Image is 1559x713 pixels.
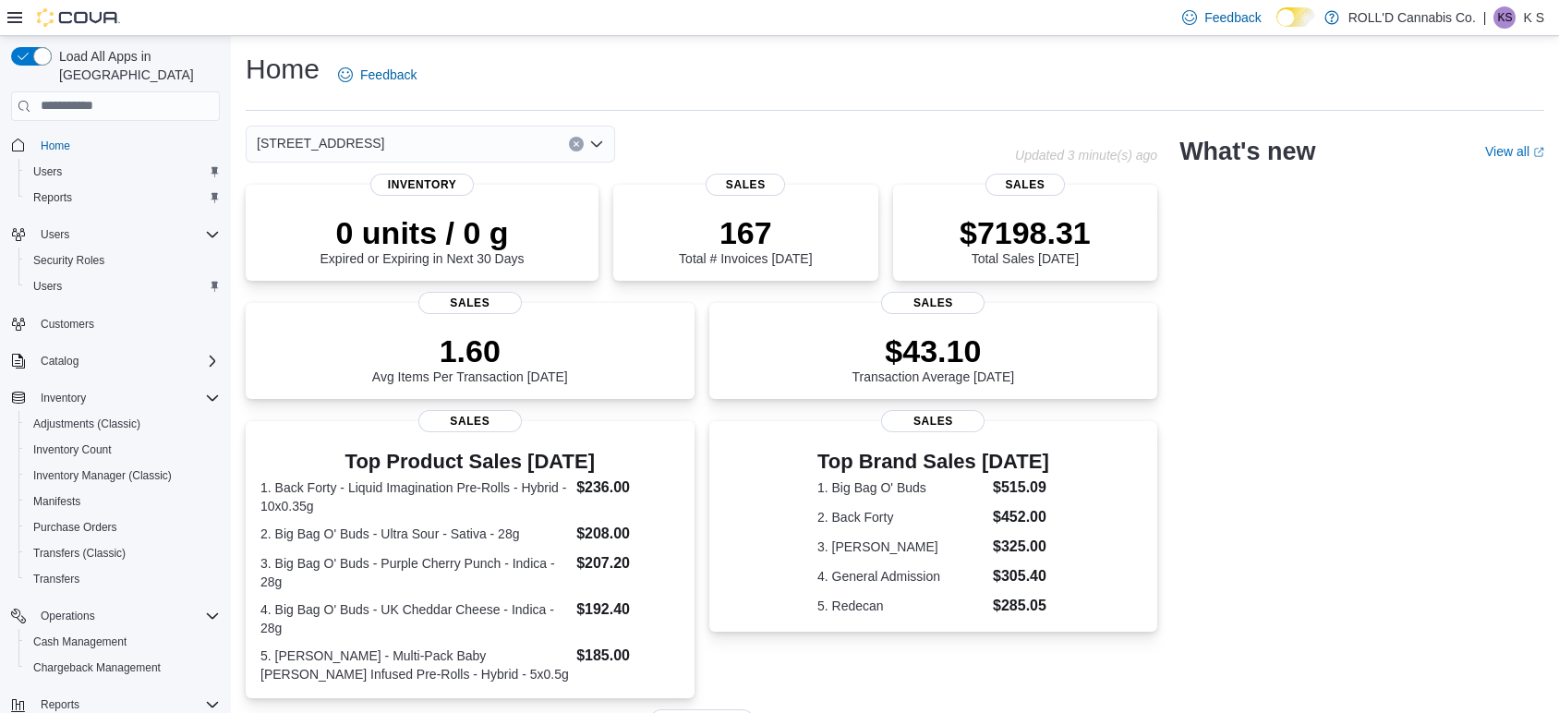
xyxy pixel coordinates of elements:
[881,292,985,314] span: Sales
[33,387,93,409] button: Inventory
[33,135,78,157] a: Home
[18,437,227,463] button: Inventory Count
[817,451,1049,473] h3: Top Brand Sales [DATE]
[33,494,80,509] span: Manifests
[33,134,220,157] span: Home
[260,478,569,515] dt: 1. Back Forty - Liquid Imagination Pre-Rolls - Hybrid - 10x0.35g
[257,132,384,154] span: [STREET_ADDRESS]
[1348,6,1476,29] p: ROLL'D Cannabis Co.
[4,348,227,374] button: Catalog
[1493,6,1516,29] div: K S
[4,385,227,411] button: Inventory
[576,598,679,621] dd: $192.40
[26,516,220,538] span: Purchase Orders
[1276,27,1277,28] span: Dark Mode
[26,439,119,461] a: Inventory Count
[1485,144,1544,159] a: View allExternal link
[320,214,525,251] p: 0 units / 0 g
[33,253,104,268] span: Security Roles
[576,523,679,545] dd: $208.00
[33,312,220,335] span: Customers
[26,657,220,679] span: Chargeback Management
[4,222,227,248] button: Users
[41,609,95,623] span: Operations
[33,224,77,246] button: Users
[569,137,584,151] button: Clear input
[372,332,568,369] p: 1.60
[33,520,117,535] span: Purchase Orders
[26,187,79,209] a: Reports
[1497,6,1512,29] span: KS
[817,478,985,497] dt: 1. Big Bag O' Buds
[26,275,220,297] span: Users
[4,603,227,629] button: Operations
[1276,7,1315,27] input: Dark Mode
[26,631,134,653] a: Cash Management
[852,332,1015,384] div: Transaction Average [DATE]
[1179,137,1315,166] h2: What's new
[18,514,227,540] button: Purchase Orders
[41,317,94,332] span: Customers
[418,410,522,432] span: Sales
[260,647,569,683] dt: 5. [PERSON_NAME] - Multi-Pack Baby [PERSON_NAME] Infused Pre-Rolls - Hybrid - 5x0.5g
[4,132,227,159] button: Home
[26,631,220,653] span: Cash Management
[37,8,120,27] img: Cova
[260,600,569,637] dt: 4. Big Bag O' Buds - UK Cheddar Cheese - Indica - 28g
[4,310,227,337] button: Customers
[985,174,1065,196] span: Sales
[852,332,1015,369] p: $43.10
[26,249,220,272] span: Security Roles
[33,190,72,205] span: Reports
[33,572,79,586] span: Transfers
[18,489,227,514] button: Manifests
[370,174,474,196] span: Inventory
[33,605,220,627] span: Operations
[33,442,112,457] span: Inventory Count
[33,350,86,372] button: Catalog
[18,411,227,437] button: Adjustments (Classic)
[26,439,220,461] span: Inventory Count
[18,540,227,566] button: Transfers (Classic)
[26,161,220,183] span: Users
[33,660,161,675] span: Chargeback Management
[26,542,220,564] span: Transfers (Classic)
[33,468,172,483] span: Inventory Manager (Classic)
[260,451,680,473] h3: Top Product Sales [DATE]
[26,187,220,209] span: Reports
[18,463,227,489] button: Inventory Manager (Classic)
[589,137,604,151] button: Open list of options
[52,47,220,84] span: Load All Apps in [GEOGRAPHIC_DATA]
[960,214,1091,266] div: Total Sales [DATE]
[41,227,69,242] span: Users
[993,536,1049,558] dd: $325.00
[26,542,133,564] a: Transfers (Classic)
[331,56,424,93] a: Feedback
[33,417,140,431] span: Adjustments (Classic)
[18,655,227,681] button: Chargeback Management
[817,567,985,586] dt: 4. General Admission
[260,525,569,543] dt: 2. Big Bag O' Buds - Ultra Sour - Sativa - 28g
[260,554,569,591] dt: 3. Big Bag O' Buds - Purple Cherry Punch - Indica - 28g
[320,214,525,266] div: Expired or Expiring in Next 30 Days
[18,566,227,592] button: Transfers
[26,568,220,590] span: Transfers
[1523,6,1544,29] p: K S
[33,350,220,372] span: Catalog
[18,629,227,655] button: Cash Management
[993,595,1049,617] dd: $285.05
[576,477,679,499] dd: $236.00
[18,185,227,211] button: Reports
[41,139,70,153] span: Home
[1015,148,1157,163] p: Updated 3 minute(s) ago
[33,387,220,409] span: Inventory
[360,66,417,84] span: Feedback
[679,214,812,266] div: Total # Invoices [DATE]
[26,413,220,435] span: Adjustments (Classic)
[41,391,86,405] span: Inventory
[18,248,227,273] button: Security Roles
[817,597,985,615] dt: 5. Redecan
[679,214,812,251] p: 167
[26,568,87,590] a: Transfers
[576,552,679,574] dd: $207.20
